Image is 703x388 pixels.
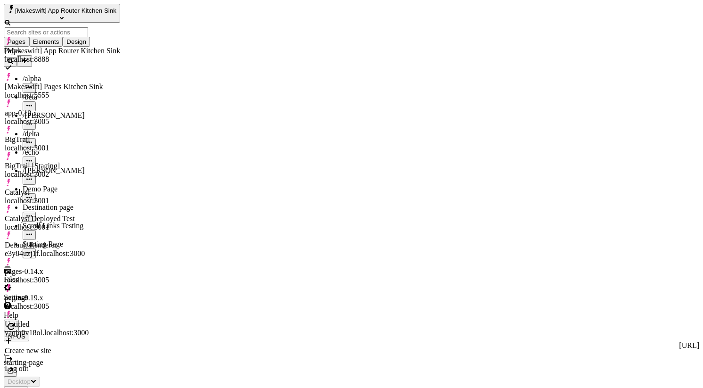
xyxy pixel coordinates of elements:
div: [Makeswift] Pages Kitchen Sink [5,83,120,91]
div: Create new site [5,347,120,355]
div: localhost:3005 [5,302,120,311]
button: Select site [4,4,120,23]
div: Help [4,311,134,320]
div: localhost:5555 [5,91,120,99]
div: Settings [4,293,134,302]
div: BigTrail [5,135,120,144]
span: Desktop [8,378,31,385]
div: app-0.19.x [5,109,120,117]
div: localhost:8888 [5,55,120,64]
div: Untitled [5,320,120,329]
span: [Makeswift] App Router Kitchen Sink [15,7,116,14]
div: localhost:3005 [5,117,120,126]
div: yaqjq0v18ol.localhost:3000 [5,329,120,337]
div: Catalyst Deployed Test [5,215,120,223]
div: localhost:3001 [5,197,120,205]
div: pages-0.14.x [5,267,120,276]
div: starting-page [4,358,699,367]
div: localhost:3001 [5,223,120,231]
div: Default Renderer [5,241,120,249]
button: Open locale picker [4,331,29,341]
div: [Makeswift] App Router Kitchen Sink [5,47,120,55]
div: [URL] [4,341,699,350]
div: e3y84uzj1f.localhost:3000 [5,249,120,258]
div: localhost:3002 [5,170,120,179]
div: localhost:3005 [5,276,120,284]
div: Pages [4,47,134,55]
div: / [4,350,699,358]
button: Desktop [4,377,40,387]
div: Log out [5,364,120,373]
input: Search sites or actions [5,27,88,37]
button: Pages [4,37,29,47]
div: Suggestions [5,37,120,373]
div: localhost:3001 [5,144,120,152]
div: BigTrail [Staging] [5,162,120,170]
div: Files [4,275,134,284]
div: Catalyst [5,188,120,197]
div: pages-0.19.x [5,294,120,302]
